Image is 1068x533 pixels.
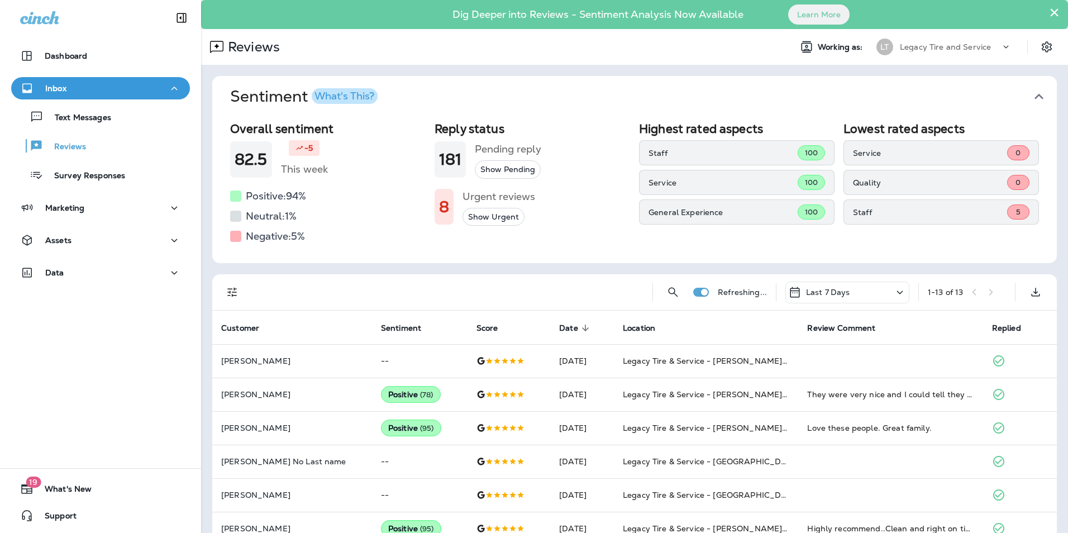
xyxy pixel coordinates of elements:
[221,491,363,499] p: [PERSON_NAME]
[843,122,1039,136] h2: Lowest rated aspects
[420,423,434,433] span: ( 95 )
[853,178,1007,187] p: Quality
[45,203,84,212] p: Marketing
[221,356,363,365] p: [PERSON_NAME]
[623,356,892,366] span: Legacy Tire & Service - [PERSON_NAME] (formerly Chelsea Tire Pros)
[381,420,441,436] div: Positive
[45,268,64,277] p: Data
[623,323,655,333] span: Location
[476,323,498,333] span: Score
[559,323,578,333] span: Date
[221,423,363,432] p: [PERSON_NAME]
[806,288,850,297] p: Last 7 Days
[475,140,541,158] h5: Pending reply
[1016,207,1021,217] span: 5
[928,288,963,297] div: 1 - 13 of 13
[639,122,835,136] h2: Highest rated aspects
[853,208,1007,217] p: Staff
[304,142,313,154] p: -5
[805,207,818,217] span: 100
[372,445,468,478] td: --
[11,77,190,99] button: Inbox
[435,122,630,136] h2: Reply status
[649,208,798,217] p: General Experience
[550,344,614,378] td: [DATE]
[992,323,1036,333] span: Replied
[1049,3,1060,21] button: Close
[1015,148,1021,158] span: 0
[11,197,190,219] button: Marketing
[230,87,378,106] h1: Sentiment
[807,323,890,333] span: Review Comment
[818,42,865,52] span: Working as:
[463,208,525,226] button: Show Urgent
[11,229,190,251] button: Assets
[223,39,280,55] p: Reviews
[381,386,441,403] div: Positive
[372,478,468,512] td: --
[11,261,190,284] button: Data
[221,524,363,533] p: [PERSON_NAME]
[45,51,87,60] p: Dashboard
[246,187,306,205] h5: Positive: 94 %
[807,323,875,333] span: Review Comment
[807,389,974,400] div: They were very nice and I could tell they are serious about the level of customer service they pr...
[221,390,363,399] p: [PERSON_NAME]
[314,91,374,101] div: What's This?
[381,323,421,333] span: Sentiment
[853,149,1007,158] p: Service
[807,422,974,434] div: Love these people. Great family.
[649,149,798,158] p: Staff
[312,88,378,104] button: What's This?
[34,511,77,525] span: Support
[34,484,92,498] span: What's New
[550,378,614,411] td: [DATE]
[559,323,593,333] span: Date
[550,478,614,512] td: [DATE]
[662,281,684,303] button: Search Reviews
[420,13,776,16] p: Dig Deeper into Reviews - Sentiment Analysis Now Available
[381,323,436,333] span: Sentiment
[475,160,541,179] button: Show Pending
[230,122,426,136] h2: Overall sentiment
[463,188,535,206] h5: Urgent reviews
[235,150,268,169] h1: 82.5
[221,323,259,333] span: Customer
[1015,178,1021,187] span: 0
[44,113,111,123] p: Text Messages
[11,134,190,158] button: Reviews
[876,39,893,55] div: LT
[372,344,468,378] td: --
[246,227,305,245] h5: Negative: 5 %
[1037,37,1057,57] button: Settings
[649,178,798,187] p: Service
[281,160,328,178] h5: This week
[43,171,125,182] p: Survey Responses
[550,411,614,445] td: [DATE]
[805,148,818,158] span: 100
[623,456,956,467] span: Legacy Tire & Service - [GEOGRAPHIC_DATA] (formerly Chalkville Auto & Tire Service)
[221,76,1066,117] button: SentimentWhat's This?
[623,389,892,399] span: Legacy Tire & Service - [PERSON_NAME] (formerly Chelsea Tire Pros)
[246,207,297,225] h5: Neutral: 1 %
[43,142,86,153] p: Reviews
[212,117,1057,263] div: SentimentWhat's This?
[45,236,71,245] p: Assets
[45,84,66,93] p: Inbox
[11,105,190,129] button: Text Messages
[11,45,190,67] button: Dashboard
[1024,281,1047,303] button: Export as CSV
[11,505,190,527] button: Support
[221,281,244,303] button: Filters
[11,478,190,500] button: 19What's New
[623,423,892,433] span: Legacy Tire & Service - [PERSON_NAME] (formerly Chelsea Tire Pros)
[550,445,614,478] td: [DATE]
[623,490,938,500] span: Legacy Tire & Service - [GEOGRAPHIC_DATA] (formerly Magic City Tire & Service)
[221,457,363,466] p: [PERSON_NAME] No Last name
[900,42,991,51] p: Legacy Tire and Service
[788,4,850,25] button: Learn More
[439,150,461,169] h1: 181
[420,390,433,399] span: ( 78 )
[718,288,767,297] p: Refreshing...
[476,323,513,333] span: Score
